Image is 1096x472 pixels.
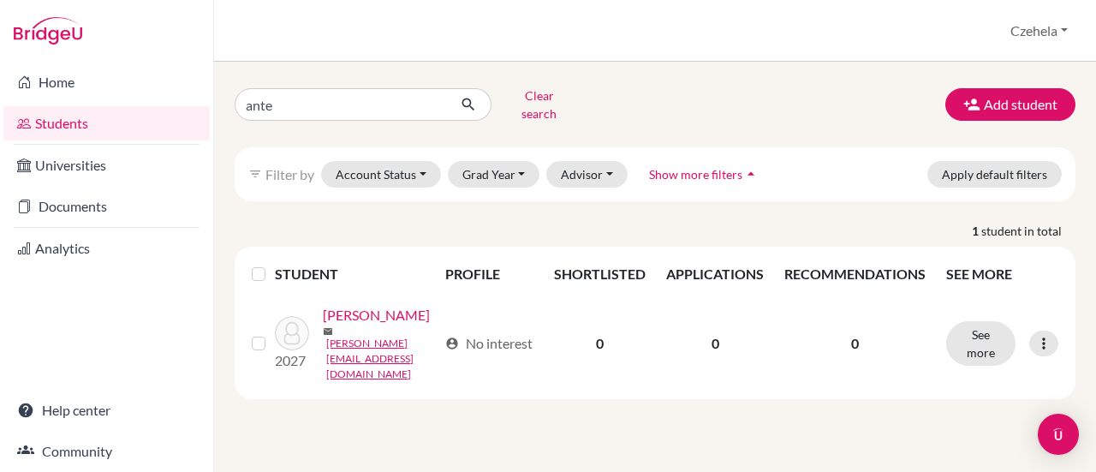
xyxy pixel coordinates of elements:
[546,161,628,188] button: Advisor
[3,231,210,266] a: Analytics
[784,333,926,354] p: 0
[1038,414,1079,455] div: Open Intercom Messenger
[445,337,459,350] span: account_circle
[275,316,309,350] img: Ante Taleb, Ricardo
[544,254,656,295] th: SHORTLISTED
[448,161,540,188] button: Grad Year
[445,333,533,354] div: No interest
[235,88,447,121] input: Find student by name...
[275,350,309,371] p: 2027
[275,254,435,295] th: STUDENT
[321,161,441,188] button: Account Status
[774,254,936,295] th: RECOMMENDATIONS
[323,305,430,326] a: [PERSON_NAME]
[3,393,210,427] a: Help center
[265,166,314,182] span: Filter by
[544,295,656,392] td: 0
[3,106,210,140] a: Students
[1003,15,1075,47] button: Czehela
[981,222,1075,240] span: student in total
[323,326,333,337] span: mail
[326,336,438,382] a: [PERSON_NAME][EMAIL_ADDRESS][DOMAIN_NAME]
[3,189,210,224] a: Documents
[3,148,210,182] a: Universities
[3,434,210,469] a: Community
[972,222,981,240] strong: 1
[945,88,1075,121] button: Add student
[3,65,210,99] a: Home
[656,254,774,295] th: APPLICATIONS
[656,295,774,392] td: 0
[946,321,1016,366] button: See more
[435,254,544,295] th: PROFILE
[14,17,82,45] img: Bridge-U
[927,161,1062,188] button: Apply default filters
[491,82,587,127] button: Clear search
[742,165,759,182] i: arrow_drop_up
[936,254,1069,295] th: SEE MORE
[649,167,742,182] span: Show more filters
[248,167,262,181] i: filter_list
[634,161,774,188] button: Show more filtersarrow_drop_up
